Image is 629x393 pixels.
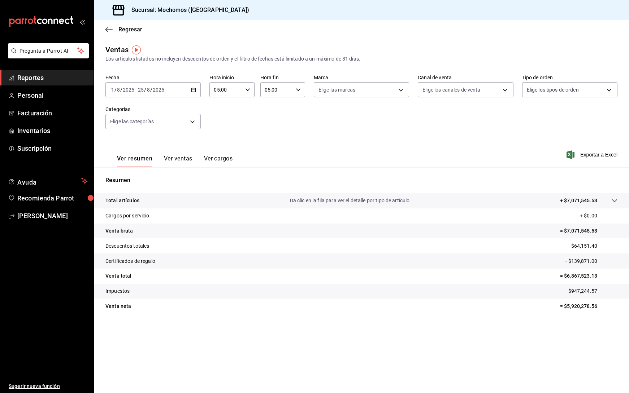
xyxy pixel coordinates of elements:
span: Recomienda Parrot [17,193,88,203]
button: Ver resumen [117,155,152,167]
span: Elige las marcas [318,86,355,93]
label: Canal de venta [418,75,513,80]
p: Venta neta [105,303,131,310]
label: Categorías [105,107,201,112]
input: -- [138,87,144,93]
span: Elige las categorías [110,118,154,125]
input: ---- [152,87,165,93]
p: + $7,071,545.53 [560,197,597,204]
label: Tipo de orden [522,75,617,80]
label: Hora inicio [209,75,254,80]
p: = $6,867,523.13 [560,272,617,280]
label: Marca [314,75,409,80]
img: Tooltip marker [132,45,141,54]
button: open_drawer_menu [79,19,85,25]
button: Exportar a Excel [568,150,617,159]
p: = $5,920,278.56 [560,303,617,310]
label: Hora fin [260,75,305,80]
input: -- [117,87,120,93]
button: Ver cargos [204,155,233,167]
button: Pregunta a Parrot AI [8,43,89,58]
span: Pregunta a Parrot AI [19,47,78,55]
p: = $7,071,545.53 [560,227,617,235]
button: Ver ventas [164,155,192,167]
p: Impuestos [105,287,130,295]
p: Venta total [105,272,131,280]
p: + $0.00 [580,212,617,220]
p: Total artículos [105,197,139,204]
span: Inventarios [17,126,88,136]
input: ---- [122,87,135,93]
span: Regresar [118,26,142,33]
input: -- [111,87,114,93]
p: Da clic en la fila para ver el detalle por tipo de artículo [290,197,410,204]
span: / [120,87,122,93]
input: -- [147,87,150,93]
p: Venta bruta [105,227,133,235]
span: Facturación [17,108,88,118]
span: Suscripción [17,143,88,153]
p: Descuentos totales [105,242,149,250]
span: / [150,87,152,93]
span: / [114,87,117,93]
h3: Sucursal: Mochomos ([GEOGRAPHIC_DATA]) [126,6,249,14]
p: Certificados de regalo [105,257,155,265]
span: Sugerir nueva función [9,383,88,390]
span: Ayuda [17,177,78,185]
p: Cargos por servicio [105,212,149,220]
span: Elige los canales de venta [422,86,480,93]
p: - $64,151.40 [568,242,617,250]
label: Fecha [105,75,201,80]
p: - $139,871.00 [565,257,617,265]
div: Los artículos listados no incluyen descuentos de orden y el filtro de fechas está limitado a un m... [105,55,617,63]
span: Elige los tipos de orden [527,86,579,93]
button: Regresar [105,26,142,33]
span: - [135,87,137,93]
div: Ventas [105,44,129,55]
div: navigation tabs [117,155,233,167]
p: - $947,244.57 [565,287,617,295]
span: Reportes [17,73,88,83]
span: Personal [17,90,88,100]
span: [PERSON_NAME] [17,211,88,221]
span: / [144,87,146,93]
p: Resumen [105,176,617,185]
a: Pregunta a Parrot AI [5,52,89,60]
